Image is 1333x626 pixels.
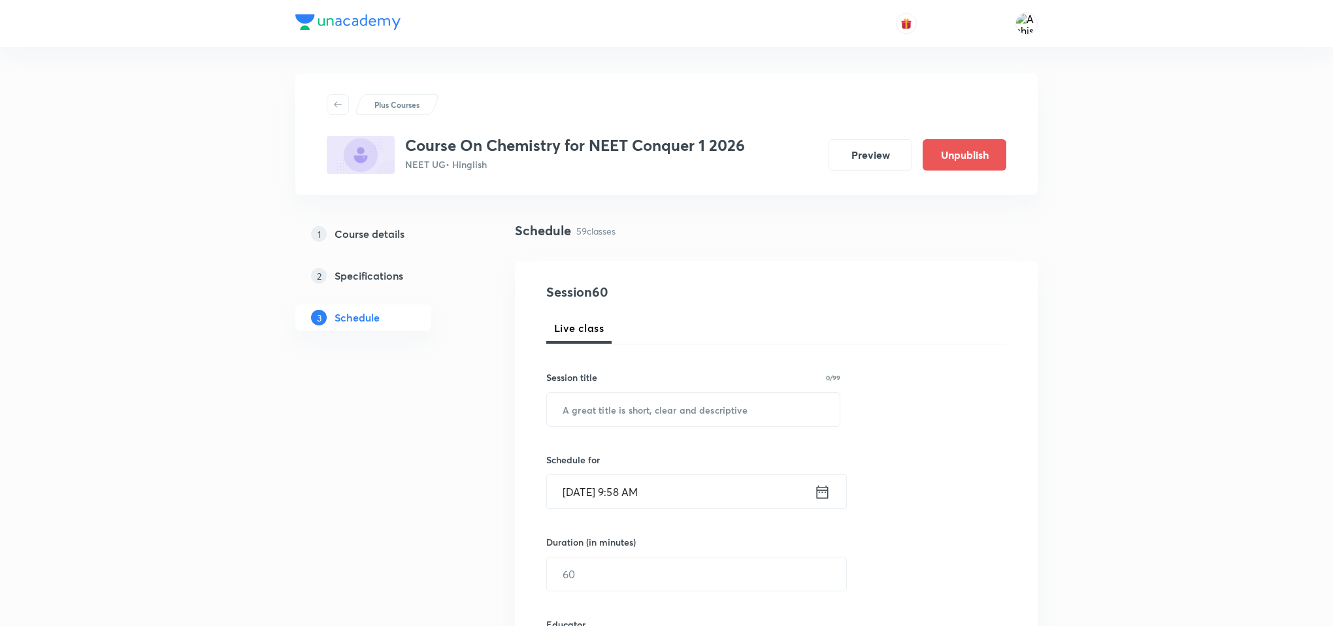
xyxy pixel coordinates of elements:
a: 1Course details [295,221,473,247]
input: A great title is short, clear and descriptive [547,393,840,426]
h5: Course details [335,226,404,242]
img: avatar [900,18,912,29]
span: Live class [554,320,604,336]
img: Ashish Kumar [1015,12,1038,35]
p: 59 classes [576,224,616,238]
p: 1 [311,226,327,242]
h5: Specifications [335,268,403,284]
button: avatar [896,13,917,34]
button: Preview [829,139,912,171]
p: NEET UG • Hinglish [405,157,745,171]
h5: Schedule [335,310,380,325]
p: 2 [311,268,327,284]
h3: Course On Chemistry for NEET Conquer 1 2026 [405,136,745,155]
p: Plus Courses [374,99,420,110]
input: 60 [547,557,846,591]
p: 3 [311,310,327,325]
p: 0/99 [826,374,840,381]
img: 25037997-710D-43C9-88D8-002628B292B7_plus.png [327,136,395,174]
a: 2Specifications [295,263,473,289]
img: Company Logo [295,14,401,30]
h6: Session title [546,371,597,384]
h4: Schedule [515,221,571,240]
button: Unpublish [923,139,1006,171]
h6: Duration (in minutes) [546,535,636,549]
h4: Session 60 [546,282,785,302]
h6: Schedule for [546,453,840,467]
a: Company Logo [295,14,401,33]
